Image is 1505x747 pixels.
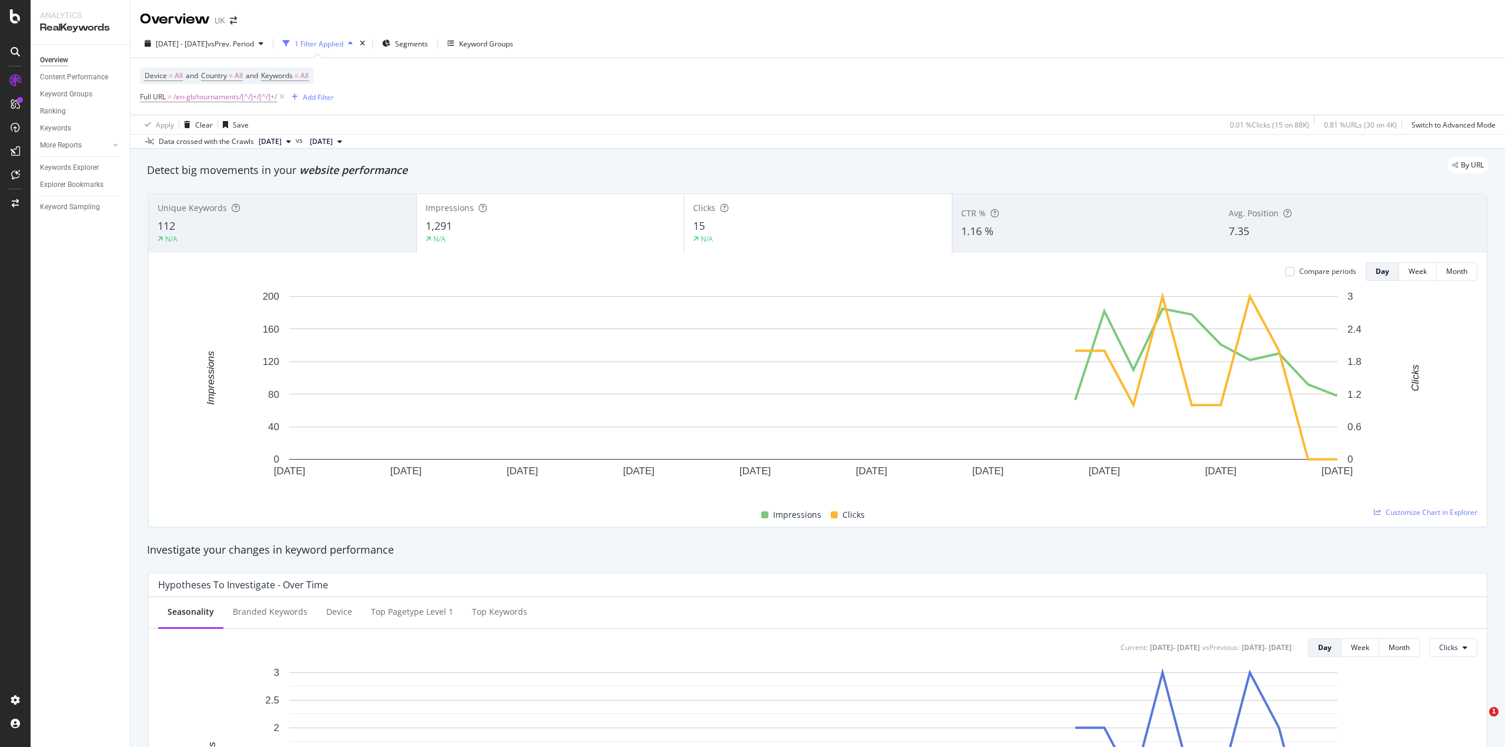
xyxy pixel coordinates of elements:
[1465,707,1493,735] iframe: Intercom live chat
[1379,638,1420,657] button: Month
[390,465,422,477] text: [DATE]
[158,219,175,233] span: 112
[426,202,474,213] span: Impressions
[147,542,1489,558] div: Investigate your changes in keyword performance
[961,207,986,219] span: CTR %
[40,9,121,21] div: Analytics
[230,16,237,25] div: arrow-right-arrow-left
[426,219,452,233] span: 1,291
[40,201,100,213] div: Keyword Sampling
[1399,262,1437,281] button: Week
[218,115,249,134] button: Save
[168,606,214,618] div: Seasonality
[1150,642,1200,652] div: [DATE] - [DATE]
[972,465,1004,477] text: [DATE]
[278,34,357,53] button: 1 Filter Applied
[229,71,233,81] span: =
[326,606,352,618] div: Device
[310,136,333,147] span: 2025 Aug. 30th
[459,39,513,49] div: Keyword Groups
[1376,266,1389,276] div: Day
[623,465,655,477] text: [DATE]
[40,139,110,152] a: More Reports
[40,21,121,35] div: RealKeywords
[274,722,279,733] text: 2
[156,120,174,130] div: Apply
[40,88,92,101] div: Keyword Groups
[1410,364,1421,391] text: Clicks
[1347,291,1353,302] text: 3
[215,15,225,26] div: UK
[1447,157,1489,173] div: legacy label
[842,508,865,522] span: Clicks
[201,71,227,81] span: Country
[40,162,99,174] div: Keywords Explorer
[295,39,343,49] div: 1 Filter Applied
[169,71,173,81] span: =
[300,68,309,84] span: All
[1322,465,1353,477] text: [DATE]
[179,115,213,134] button: Clear
[140,34,268,53] button: [DATE] - [DATE]vsPrev. Period
[1229,224,1249,238] span: 7.35
[274,465,306,477] text: [DATE]
[1347,454,1353,465] text: 0
[173,89,277,105] span: /en-gb/tournaments/[^/]+/[^/]+/
[1386,507,1477,517] span: Customize Chart in Explorer
[1318,642,1332,652] div: Day
[472,606,527,618] div: Top Keywords
[773,508,821,522] span: Impressions
[158,202,227,213] span: Unique Keywords
[693,219,705,233] span: 15
[1409,266,1427,276] div: Week
[961,224,994,238] span: 1.16 %
[140,115,174,134] button: Apply
[265,695,279,706] text: 2.5
[1439,642,1458,652] span: Clicks
[246,71,258,81] span: and
[263,356,279,367] text: 120
[287,90,334,104] button: Add Filter
[40,54,122,66] a: Overview
[259,136,282,147] span: 2025 Oct. 11th
[40,201,122,213] a: Keyword Sampling
[701,234,713,244] div: N/A
[168,92,172,102] span: =
[40,162,122,174] a: Keywords Explorer
[233,120,249,130] div: Save
[1446,266,1467,276] div: Month
[1202,642,1239,652] div: vs Previous :
[208,39,254,49] span: vs Prev. Period
[295,71,299,81] span: =
[1489,707,1499,716] span: 1
[233,606,307,618] div: Branded Keywords
[1347,324,1362,335] text: 2.4
[235,68,243,84] span: All
[1412,120,1496,130] div: Switch to Advanced Mode
[40,105,122,118] a: Ranking
[1347,421,1362,433] text: 0.6
[1374,507,1477,517] a: Customize Chart in Explorer
[1347,356,1362,367] text: 1.8
[1324,120,1397,130] div: 0.81 % URLs ( 30 on 4K )
[274,667,279,678] text: 3
[40,71,122,83] a: Content Performance
[1242,642,1292,652] div: [DATE] - [DATE]
[205,351,216,405] text: Impressions
[40,122,71,135] div: Keywords
[186,71,198,81] span: and
[1366,262,1399,281] button: Day
[40,122,122,135] a: Keywords
[1342,638,1379,657] button: Week
[1437,262,1477,281] button: Month
[1230,120,1309,130] div: 0.01 % Clicks ( 15 on 88K )
[40,179,122,191] a: Explorer Bookmarks
[1121,642,1148,652] div: Current:
[40,105,66,118] div: Ranking
[263,291,279,302] text: 200
[158,290,1469,494] svg: A chart.
[40,71,108,83] div: Content Performance
[1229,207,1279,219] span: Avg. Position
[263,324,279,335] text: 160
